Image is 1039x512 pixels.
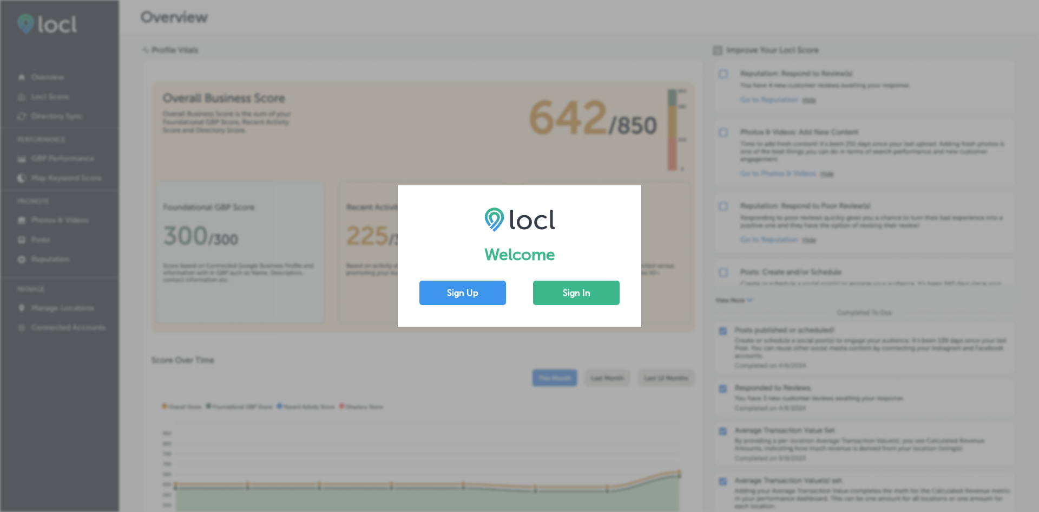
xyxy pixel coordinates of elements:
[419,245,620,264] h1: Welcome
[484,207,555,232] img: LOCL logo
[533,281,620,305] button: Sign In
[419,281,506,305] button: Sign Up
